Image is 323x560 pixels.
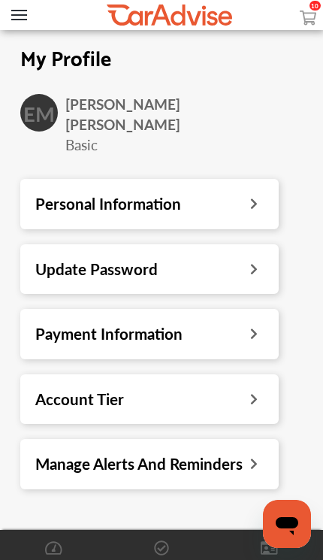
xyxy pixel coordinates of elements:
h3: Manage Alerts And Reminders [35,454,243,474]
h3: Personal Information [35,194,181,213]
h3: Update Password [35,259,158,279]
span: [PERSON_NAME] [PERSON_NAME] [65,94,243,135]
span: Basic [65,135,98,155]
h2: EM [23,100,55,126]
iframe: Button to launch messaging window [263,500,311,548]
button: Open Menu [11,10,27,21]
h2: My Profile [20,44,279,70]
h3: Account Tier [35,389,124,409]
h3: Payment Information [35,324,183,344]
